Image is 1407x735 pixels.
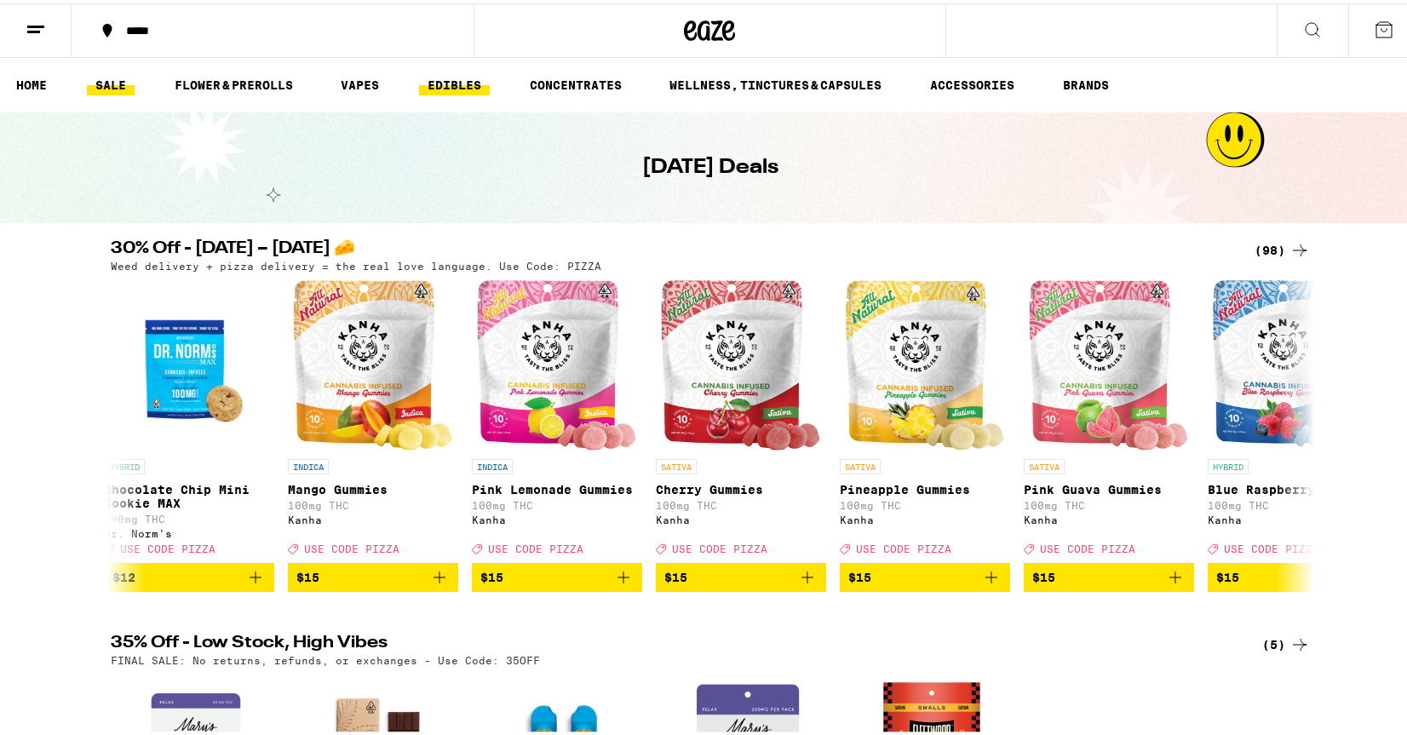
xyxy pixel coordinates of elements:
img: Kanha - Pink Lemonade Gummies [477,277,635,447]
button: BRANDS [1054,72,1117,92]
a: (98) [1255,237,1310,257]
h1: [DATE] Deals [642,150,778,179]
span: USE CODE PIZZA [1040,540,1135,551]
p: Pink Guava Gummies [1024,479,1194,493]
span: USE CODE PIZZA [672,540,767,551]
span: USE CODE PIZZA [856,540,951,551]
img: Kanha - Mango Gummies [293,277,451,447]
a: Open page for Pink Lemonade Gummies from Kanha [472,277,642,560]
p: Weed delivery + pizza delivery = the real love language. Use Code: PIZZA [111,257,601,268]
a: FLOWER & PREROLLS [166,72,301,92]
h2: 30% Off - [DATE] – [DATE] 🧀 [111,237,1226,257]
p: INDICA [472,456,513,471]
p: 100mg THC [472,497,642,508]
a: EDIBLES [419,72,490,92]
button: Add to bag [104,560,274,589]
div: Kanha [656,511,826,522]
p: HYBRID [1208,456,1249,471]
a: Open page for Pink Guava Gummies from Kanha [1024,277,1194,560]
p: SATIVA [1024,456,1065,471]
button: Add to bag [288,560,458,589]
a: (5) [1262,631,1310,652]
button: Add to bag [656,560,826,589]
img: Kanha - Pink Guava Gummies [1029,277,1187,447]
a: Open page for Chocolate Chip Mini Cookie MAX from Dr. Norm's [104,277,274,560]
button: Add to bag [840,560,1010,589]
a: Open page for Mango Gummies from Kanha [288,277,458,560]
p: Pink Lemonade Gummies [472,479,642,493]
span: $12 [112,567,135,581]
span: $15 [480,567,503,581]
span: USE CODE PIZZA [304,540,399,551]
span: $15 [664,567,687,581]
p: 100mg THC [104,510,274,521]
a: Open page for Cherry Gummies from Kanha [656,277,826,560]
a: Open page for Pineapple Gummies from Kanha [840,277,1010,560]
span: $15 [296,567,319,581]
div: Kanha [288,511,458,522]
a: CONCENTRATES [521,72,630,92]
a: WELLNESS, TINCTURES & CAPSULES [661,72,890,92]
p: Pineapple Gummies [840,479,1010,493]
span: $15 [1216,567,1239,581]
p: SATIVA [656,456,697,471]
p: Chocolate Chip Mini Cookie MAX [104,479,274,507]
span: USE CODE PIZZA [120,540,215,551]
p: 100mg THC [656,497,826,508]
img: Kanha - Cherry Gummies [661,277,819,447]
button: Add to bag [472,560,642,589]
p: Mango Gummies [288,479,458,493]
p: 100mg THC [288,497,458,508]
p: Cherry Gummies [656,479,826,493]
div: Dr. Norm's [104,525,274,536]
button: Add to bag [1208,560,1378,589]
span: USE CODE PIZZA [488,540,583,551]
button: Add to bag [1024,560,1194,589]
div: Kanha [840,511,1010,522]
p: SATIVA [840,456,881,471]
a: SALE [87,72,135,92]
div: Kanha [1208,511,1378,522]
p: HYBRID [104,456,145,471]
span: $15 [1032,567,1055,581]
div: Kanha [472,511,642,522]
div: Kanha [1024,511,1194,522]
p: INDICA [288,456,329,471]
p: 100mg THC [1024,497,1194,508]
img: Kanha - Pineapple Gummies [845,277,1003,447]
img: Dr. Norm's - Chocolate Chip Mini Cookie MAX [104,277,274,447]
img: Kanha - Blue Raspberry Gummies [1213,277,1371,447]
h2: 35% Off - Low Stock, High Vibes [111,631,1226,652]
span: USE CODE PIZZA [1224,540,1319,551]
a: ACCESSORIES [922,72,1023,92]
p: Blue Raspberry Gummies [1208,479,1378,493]
a: HOME [8,72,55,92]
a: VAPES [332,72,388,92]
p: 100mg THC [1208,497,1378,508]
p: 100mg THC [840,497,1010,508]
a: Open page for Blue Raspberry Gummies from Kanha [1208,277,1378,560]
p: FINAL SALE: No returns, refunds, or exchanges - Use Code: 35OFF [111,652,540,663]
span: $15 [848,567,871,581]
